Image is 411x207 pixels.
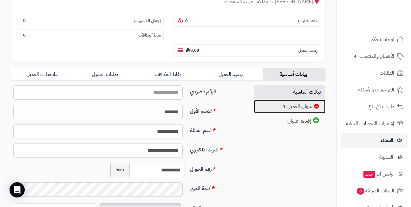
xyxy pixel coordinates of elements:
[187,163,247,173] label: رقم الجوال
[263,68,325,81] a: بيانات أساسية
[187,85,247,96] label: الرقم الضريبي
[341,116,407,131] a: إشعارات التحويلات البنكية
[359,52,394,61] span: الأقسام والمنتجات
[380,69,394,77] span: الطلبات
[298,48,317,54] small: رصيد العميل
[341,65,407,81] a: الطلبات
[356,187,365,195] span: 0
[186,47,199,53] b: 0.00
[187,144,247,154] label: البريد الالكتروني
[200,68,263,81] a: رصيد العميل
[346,119,394,128] span: إشعارات التحويلات البنكية
[185,18,188,24] b: 0
[358,85,394,94] span: المراجعات والأسئلة
[10,182,25,197] div: Open Intercom Messenger
[341,32,407,47] a: لوحة التحكم
[379,153,393,162] span: المدونة
[341,150,407,165] a: المدونة
[254,100,325,113] a: عنوان العميل 1
[298,18,317,24] small: عدد الطلبات
[187,105,247,115] label: الاسم الأول
[363,171,375,178] span: جديد
[23,32,26,38] b: 0
[11,68,74,81] a: ملاحظات العميل
[74,68,137,81] a: طلبات العميل
[23,17,26,23] b: 0
[371,35,394,44] span: لوحة التحكم
[254,85,325,99] a: بيانات أساسية
[341,133,407,148] a: العملاء
[187,124,247,134] label: اسم العائلة
[381,136,393,145] span: العملاء
[254,114,325,128] a: إضافة عنوان
[363,170,393,178] span: وآتس آب
[187,182,247,192] label: كلمة المرور
[341,99,407,114] a: طلبات الإرجاع
[138,32,161,38] small: نقاط ألمكافآت
[356,186,394,195] span: السلات المتروكة
[137,68,199,81] a: نقاط المكافآت
[134,18,161,24] small: إجمالي المشتريات
[341,183,407,198] a: السلات المتروكة0
[368,7,405,20] img: logo-2.png
[110,163,129,177] span: +966
[341,82,407,97] a: المراجعات والأسئلة
[369,102,394,111] span: طلبات الإرجاع
[341,166,407,182] a: وآتس آبجديد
